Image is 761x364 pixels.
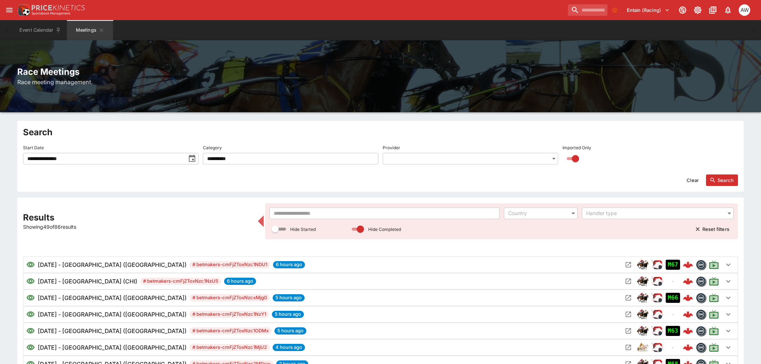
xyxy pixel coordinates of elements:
[709,342,719,352] svg: Live
[273,344,305,351] span: 4 hours ago
[23,145,44,151] p: Start Date
[32,12,70,15] img: Sportsbook Management
[696,276,706,286] div: betmakers
[676,4,689,17] button: Connected to PK
[696,326,706,336] img: betmakers.png
[623,309,634,320] button: Open Meeting
[23,223,254,231] p: Showing 49 of 86 results
[190,311,269,318] span: # betmakers-cmFjZToxNzc1NzY1
[683,293,693,303] img: logo-cerberus--red.svg
[651,309,663,320] img: racing.png
[637,309,648,320] div: horse_racing
[637,292,648,304] img: horse_racing.png
[651,292,663,304] div: ParallelRacing Handler
[32,5,85,10] img: PriceKinetics
[623,325,634,337] button: Open Meeting
[26,294,35,302] svg: Visible
[696,309,706,319] div: betmakers
[696,310,706,319] img: betmakers.png
[38,277,137,286] h6: [DATE] - [GEOGRAPHIC_DATA] (CHI)
[637,342,648,353] div: harness_racing
[508,210,566,217] div: Country
[696,342,706,352] div: betmakers
[26,327,35,335] svg: Visible
[651,292,663,304] img: racing.png
[696,326,706,336] div: betmakers
[637,276,648,287] div: horse_racing
[67,20,113,40] button: Meetings
[721,4,734,17] button: Notifications
[26,343,35,352] svg: Visible
[568,4,607,16] input: search
[683,342,693,352] img: logo-cerberus--red.svg
[651,342,663,353] div: ParallelRacing Handler
[3,4,16,17] button: open drawer
[683,326,693,336] img: logo-cerberus--red.svg
[637,342,648,353] img: harness_racing.png
[637,325,648,337] img: horse_racing.png
[23,212,254,223] h2: Results
[623,4,674,16] button: Select Tenant
[696,343,706,352] img: betmakers.png
[38,343,187,352] h6: [DATE] - [GEOGRAPHIC_DATA] ([GEOGRAPHIC_DATA])
[709,326,719,336] svg: Live
[383,145,400,151] p: Provider
[586,210,722,217] div: Handler type
[15,20,65,40] button: Event Calendar
[709,293,719,303] svg: Live
[637,309,648,320] img: horse_racing.png
[38,260,187,269] h6: [DATE] - [GEOGRAPHIC_DATA] ([GEOGRAPHIC_DATA])
[224,278,256,285] span: 6 hours ago
[651,342,663,353] img: racing.png
[140,278,221,285] span: # betmakers-cmFjZToxNzc1NzU5
[651,276,663,287] div: ParallelRacing Handler
[696,293,706,303] div: betmakers
[273,261,305,268] span: 6 hours ago
[706,174,738,186] button: Search
[637,325,648,337] div: horse_racing
[706,4,719,17] button: Documentation
[651,309,663,320] div: ParallelRacing Handler
[17,66,744,77] h2: Race Meetings
[16,3,30,17] img: PriceKinetics Logo
[666,326,680,336] div: Imported to Jetbet as OPEN
[696,260,706,269] img: betmakers.png
[609,4,620,16] button: No Bookmarks
[272,311,304,318] span: 5 hours ago
[651,259,663,270] div: ParallelRacing Handler
[651,276,663,287] img: racing.png
[637,259,648,270] img: horse_racing.png
[666,342,680,352] div: No Jetbet
[666,309,680,319] div: No Jetbet
[190,327,272,335] span: # betmakers-cmFjZToxNzc1ODMx
[637,292,648,304] div: horse_racing
[683,260,693,270] img: logo-cerberus--red.svg
[623,276,634,287] button: Open Meeting
[637,259,648,270] div: horse_racing
[23,127,738,138] h2: Search
[691,4,704,17] button: Toggle light/dark mode
[683,309,693,319] img: logo-cerberus--red.svg
[26,277,35,286] svg: Visible
[651,259,663,270] img: racing.png
[696,277,706,286] img: betmakers.png
[651,325,663,337] img: racing.png
[17,78,744,86] h6: Race meeting management.
[696,260,706,270] div: betmakers
[186,152,199,165] button: toggle date time picker
[696,293,706,302] img: betmakers.png
[623,342,634,353] button: Open Meeting
[203,145,222,151] p: Category
[368,226,401,232] p: Hide Completed
[38,327,187,335] h6: [DATE] - [GEOGRAPHIC_DATA] ([GEOGRAPHIC_DATA])
[562,145,591,151] p: Imported Only
[26,260,35,269] svg: Visible
[709,309,719,319] svg: Live
[26,310,35,319] svg: Visible
[666,276,680,286] div: No Jetbet
[190,344,270,351] span: # betmakers-cmFjZToxNzc1MjU2
[651,325,663,337] div: ParallelRacing Handler
[38,294,187,302] h6: [DATE] - [GEOGRAPHIC_DATA] ([GEOGRAPHIC_DATA])
[290,226,316,232] p: Hide Started
[38,310,187,319] h6: [DATE] - [GEOGRAPHIC_DATA] ([GEOGRAPHIC_DATA])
